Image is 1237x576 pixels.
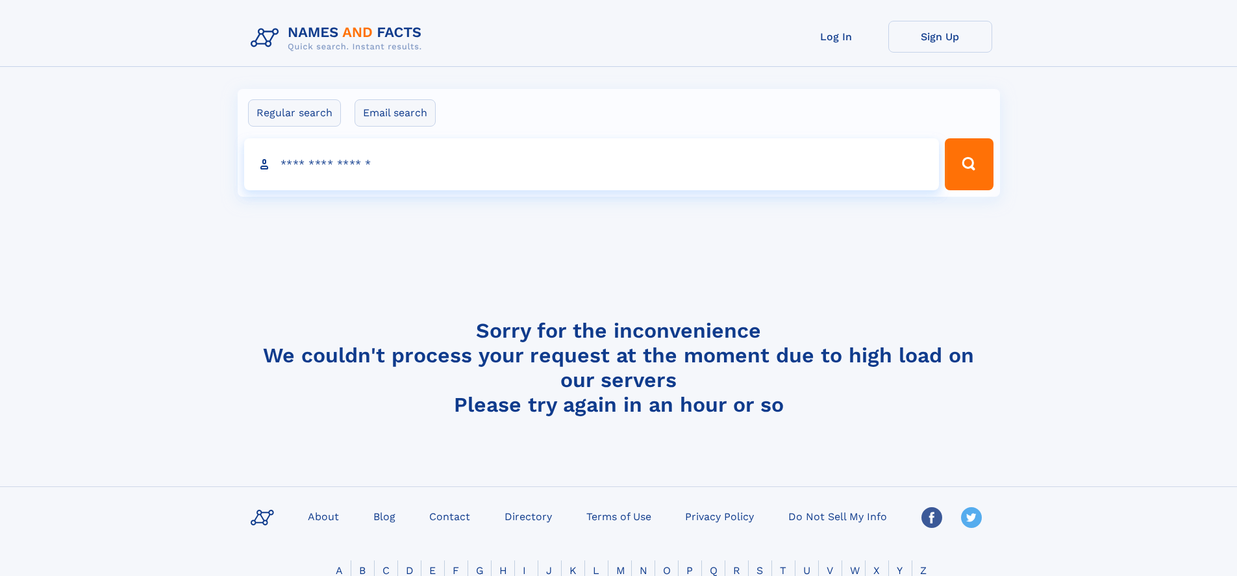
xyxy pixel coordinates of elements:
a: About [303,507,344,525]
h4: Sorry for the inconvenience We couldn't process your request at the moment due to high load on ou... [245,318,992,417]
a: Log In [784,21,888,53]
a: Contact [424,507,475,525]
img: Twitter [961,507,982,528]
a: Directory [499,507,557,525]
img: Facebook [921,507,942,528]
label: Regular search [248,99,341,127]
label: Email search [355,99,436,127]
button: Search Button [945,138,993,190]
a: Blog [368,507,401,525]
input: search input [244,138,940,190]
img: Logo Names and Facts [245,21,432,56]
a: Do Not Sell My Info [783,507,892,525]
a: Sign Up [888,21,992,53]
a: Terms of Use [581,507,656,525]
a: Privacy Policy [680,507,759,525]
